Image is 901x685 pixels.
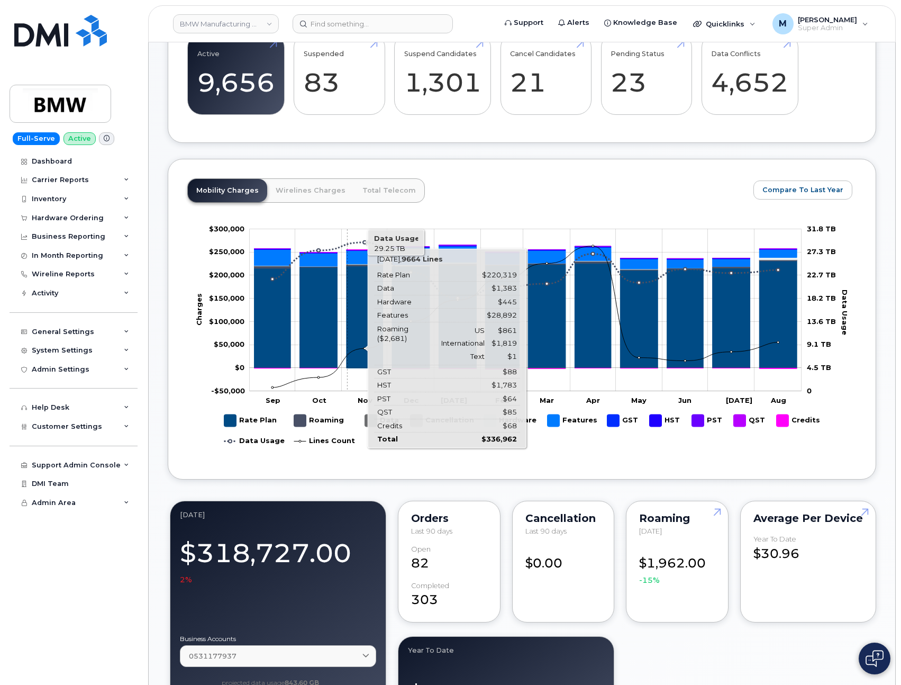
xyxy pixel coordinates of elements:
div: 303 [411,582,487,609]
tspan: Data Usage [841,290,849,335]
tspan: $200,000 [209,271,244,279]
tspan: $50,000 [214,340,244,348]
g: $0 [209,294,244,302]
tspan: Apr [586,396,600,404]
tspan: 13.6 TB [807,317,836,326]
span: [DATE] [639,527,662,535]
tspan: Charges [195,293,203,326]
a: Data Conflicts 4,652 [711,39,788,109]
span: 0531177937 [189,651,236,661]
div: Roaming [639,514,715,522]
div: completed [411,582,449,590]
tspan: 9.1 TB [807,340,831,348]
a: Alerts [551,12,597,33]
tspan: -$50,000 [211,386,245,395]
tspan: $0 [235,363,244,372]
span: Knowledge Base [613,17,677,28]
img: Open chat [866,650,884,667]
span: Super Admin [798,24,857,32]
tspan: $150,000 [209,294,244,302]
span: Quicklinks [706,20,744,28]
g: GST [607,410,639,431]
div: Orders [411,514,487,522]
tspan: May [631,396,647,404]
g: HST [650,410,681,431]
a: 0531177937 [180,645,376,667]
tspan: [DATE] [441,396,467,404]
tspan: 31.8 TB [807,224,836,233]
a: Pending Status 23 [611,39,682,109]
tspan: Jun [678,396,691,404]
div: August 2025 [180,511,376,519]
div: Year to Date [408,646,604,655]
span: [PERSON_NAME] [798,15,857,24]
tspan: 0 [807,386,812,395]
a: Support [497,12,551,33]
g: Legend [224,410,820,452]
g: Features [548,410,597,431]
g: Rate Plan [224,410,277,431]
g: Credits [777,410,820,431]
g: Roaming [294,410,344,431]
a: Suspend Candidates 1,301 [404,39,481,109]
a: Active 9,656 [197,39,275,109]
g: Features [254,246,797,269]
a: Knowledge Base [597,12,685,33]
div: $318,727.00 [180,532,376,585]
span: 2% [180,574,192,585]
a: Mobility Charges [188,179,267,202]
g: Data [365,410,400,431]
div: Open [411,545,431,553]
a: Cancel Candidates 21 [510,39,581,109]
tspan: 18.2 TB [807,294,836,302]
tspan: $250,000 [209,248,244,256]
tspan: 27.3 TB [807,248,836,256]
tspan: Feb [495,396,510,404]
span: Support [514,17,543,28]
g: $0 [209,271,244,279]
tspan: Dec [404,396,419,404]
tspan: Nov [358,396,372,404]
g: $0 [209,317,244,326]
g: $0 [211,386,245,395]
g: PST [692,410,723,431]
tspan: 4.5 TB [807,363,831,372]
g: Hardware [484,410,537,431]
g: $0 [209,248,244,256]
div: Average per Device [753,514,863,522]
span: M [779,17,787,30]
span: -15% [639,575,660,585]
a: Wirelines Charges [267,179,354,202]
span: Last 90 days [411,527,452,535]
tspan: $100,000 [209,317,244,326]
div: Quicklinks [686,13,763,34]
g: Data Usage [224,431,285,452]
tspan: Aug [770,396,786,404]
div: Cancellation [525,514,602,522]
tspan: [DATE] [726,396,752,404]
button: Compare To Last Year [753,181,852,200]
a: Suspended 83 [304,39,375,109]
div: $1,962.00 [639,545,715,586]
g: Lines Count [294,431,355,452]
tspan: $300,000 [209,224,244,233]
div: 82 [411,545,487,573]
tspan: Sep [266,396,280,404]
a: BMW Manufacturing Co LLC [173,14,279,33]
input: Find something... [293,14,453,33]
span: Alerts [567,17,589,28]
g: $0 [209,224,244,233]
span: Compare To Last Year [762,185,843,195]
div: Mathew [765,13,876,34]
g: QST [734,410,766,431]
tspan: Oct [312,396,326,404]
div: Year to Date [753,535,796,543]
tspan: 22.7 TB [807,271,836,279]
div: $30.96 [753,535,863,563]
span: Last 90 days [525,527,567,535]
a: Total Telecom [354,179,424,202]
label: Business Accounts [180,636,376,642]
g: $0 [214,340,244,348]
g: Cancellation [411,410,474,431]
